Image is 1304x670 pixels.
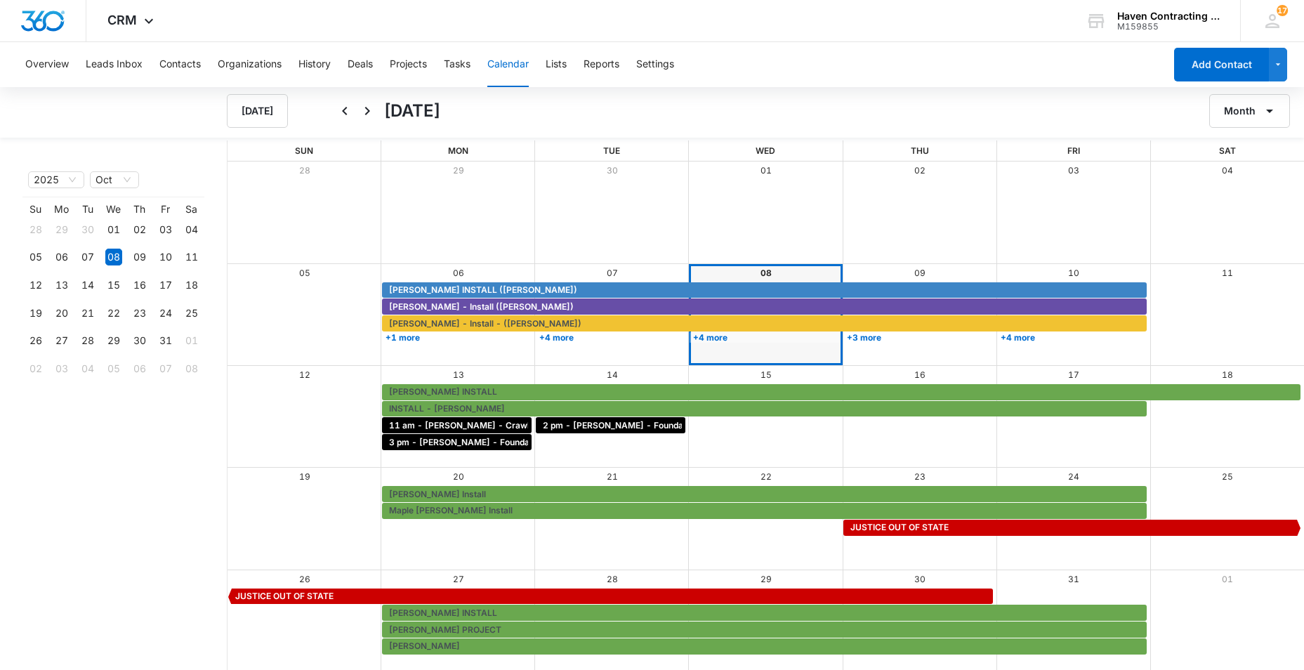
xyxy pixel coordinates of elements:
[1117,22,1220,32] div: account id
[48,299,74,327] td: 2025-10-20
[22,299,48,327] td: 2025-10-19
[386,419,528,432] div: 11 am - Brenda Moody - Crawl Space/Backyard Drainage
[22,203,48,216] th: Su
[48,203,74,216] th: Mo
[389,504,513,517] span: Maple [PERSON_NAME] Install
[756,145,775,156] span: Wed
[603,145,620,156] span: Tue
[22,271,48,299] td: 2025-10-12
[536,332,685,343] a: +4 more
[152,271,178,299] td: 2025-10-17
[79,305,96,322] div: 21
[607,369,618,380] a: 14
[914,369,926,380] a: 16
[1068,165,1079,176] a: 03
[389,419,638,432] span: 11 am - [PERSON_NAME] - Crawl Space/Backyard Drainage
[152,299,178,327] td: 2025-10-24
[334,100,356,122] button: Back
[152,203,178,216] th: Fr
[914,574,926,584] a: 30
[74,216,100,244] td: 2025-09-30
[105,249,122,265] div: 08
[79,277,96,294] div: 14
[1222,369,1233,380] a: 18
[126,327,152,355] td: 2025-10-30
[53,221,70,238] div: 29
[914,471,926,482] a: 23
[607,165,618,176] a: 30
[382,332,532,343] a: +1 more
[105,277,122,294] div: 15
[1117,11,1220,22] div: account name
[152,244,178,272] td: 2025-10-10
[100,299,126,327] td: 2025-10-22
[384,98,440,124] h1: [DATE]
[1222,268,1233,278] a: 11
[22,355,48,383] td: 2025-11-02
[386,488,1143,501] div: Greg Sharp Install
[48,216,74,244] td: 2025-09-29
[152,327,178,355] td: 2025-10-31
[390,42,427,87] button: Projects
[74,203,100,216] th: Tu
[386,402,1143,415] div: INSTALL - MARK TURNER
[131,221,148,238] div: 02
[847,521,1297,534] div: JUSTICE OUT OF STATE
[22,327,48,355] td: 2025-10-26
[444,42,470,87] button: Tasks
[100,203,126,216] th: We
[74,355,100,383] td: 2025-11-04
[843,332,993,343] a: +3 more
[152,216,178,244] td: 2025-10-03
[100,327,126,355] td: 2025-10-29
[27,360,44,377] div: 02
[100,355,126,383] td: 2025-11-05
[86,42,143,87] button: Leads Inbox
[157,305,174,322] div: 24
[1222,574,1233,584] a: 01
[157,277,174,294] div: 17
[453,471,464,482] a: 20
[1209,94,1290,128] button: Month
[1068,471,1079,482] a: 24
[299,471,310,482] a: 19
[389,488,486,501] span: [PERSON_NAME] Install
[126,216,152,244] td: 2025-10-02
[760,268,772,278] a: 08
[131,360,148,377] div: 06
[27,332,44,349] div: 26
[79,249,96,265] div: 07
[546,42,567,87] button: Lists
[53,360,70,377] div: 03
[914,165,926,176] a: 02
[1277,5,1288,16] span: 17
[914,268,926,278] a: 09
[389,386,497,398] span: [PERSON_NAME] INSTALL
[299,574,310,584] a: 26
[105,332,122,349] div: 29
[389,624,501,636] span: [PERSON_NAME] PROJECT
[760,369,772,380] a: 15
[218,42,282,87] button: Organizations
[1174,48,1269,81] button: Add Contact
[386,436,528,449] div: 3 pm - David Blackburn - Foundation - Mount Pleasant
[453,165,464,176] a: 29
[178,299,204,327] td: 2025-10-25
[126,244,152,272] td: 2025-10-09
[183,221,200,238] div: 04
[100,271,126,299] td: 2025-10-15
[227,94,288,128] button: [DATE]
[53,249,70,265] div: 06
[74,244,100,272] td: 2025-10-07
[183,249,200,265] div: 11
[25,42,69,87] button: Overview
[235,590,334,603] span: JUSTICE OUT OF STATE
[1277,5,1288,16] div: notifications count
[607,268,618,278] a: 07
[178,203,204,216] th: Sa
[178,355,204,383] td: 2025-11-08
[27,221,44,238] div: 28
[107,13,137,27] span: CRM
[105,360,122,377] div: 05
[34,172,79,188] span: 2025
